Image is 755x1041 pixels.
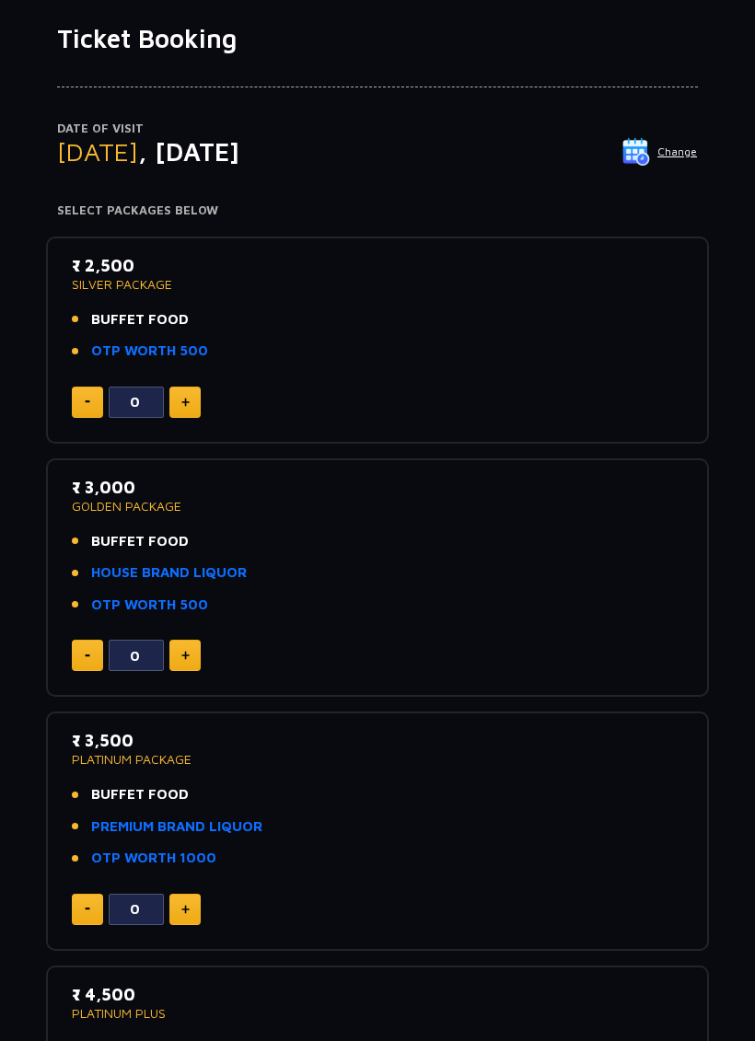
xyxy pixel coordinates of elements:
h4: Select Packages Below [57,203,698,218]
span: , [DATE] [138,136,239,167]
p: ₹ 4,500 [72,982,683,1007]
p: Date of Visit [57,120,698,138]
img: minus [85,654,90,657]
span: BUFFET FOOD [91,784,189,805]
span: BUFFET FOOD [91,309,189,330]
a: OTP WORTH 500 [91,341,208,362]
p: ₹ 3,000 [72,475,683,500]
p: ₹ 3,500 [72,728,683,753]
p: PLATINUM PACKAGE [72,753,683,766]
img: minus [85,400,90,403]
p: SILVER PACKAGE [72,278,683,291]
img: minus [85,908,90,910]
a: OTP WORTH 500 [91,595,208,616]
p: PLATINUM PLUS [72,1007,683,1020]
h1: Ticket Booking [57,23,698,54]
img: plus [181,651,190,660]
p: ₹ 2,500 [72,253,683,278]
a: HOUSE BRAND LIQUOR [91,562,247,584]
p: GOLDEN PACKAGE [72,500,683,513]
span: [DATE] [57,136,138,167]
button: Change [621,137,698,167]
img: plus [181,398,190,407]
img: plus [181,905,190,914]
a: OTP WORTH 1000 [91,848,216,869]
span: BUFFET FOOD [91,531,189,552]
a: PREMIUM BRAND LIQUOR [91,816,262,838]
